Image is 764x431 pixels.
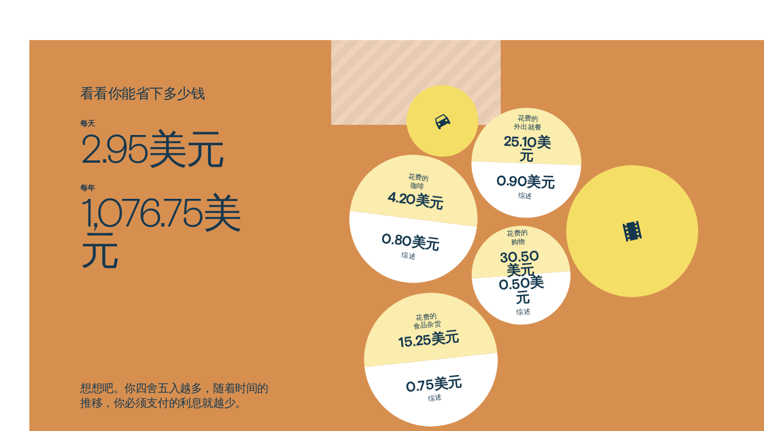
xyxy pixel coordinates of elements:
button: 花费购物30.50美元；四舍五入0.50美元 [467,221,574,328]
span: 1,076.75 [80,187,203,234]
label: 每天 [80,119,95,128]
button: 花费娱乐16.30美元；四舍五入0.70美元 [554,153,710,309]
h2: 看看多少钱你可以保存 [80,86,276,99]
label: 每年 [80,184,95,192]
span: 2.95 [80,123,148,171]
div: 想想吧。你四舍五入越多，随着时间的推移，你必须支付的利息就越少。 [80,381,276,410]
button: 外出就餐花费25.10美元；四舍五入0.90美元 [469,106,584,220]
button: 花费的运输5.60美元；四舍五入0.40美元 [394,72,490,168]
div: 美元 [80,129,276,166]
div: 美元 [80,193,276,267]
button: 花费咖啡4.20美元；四舍五入0.80美元 [342,147,485,290]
